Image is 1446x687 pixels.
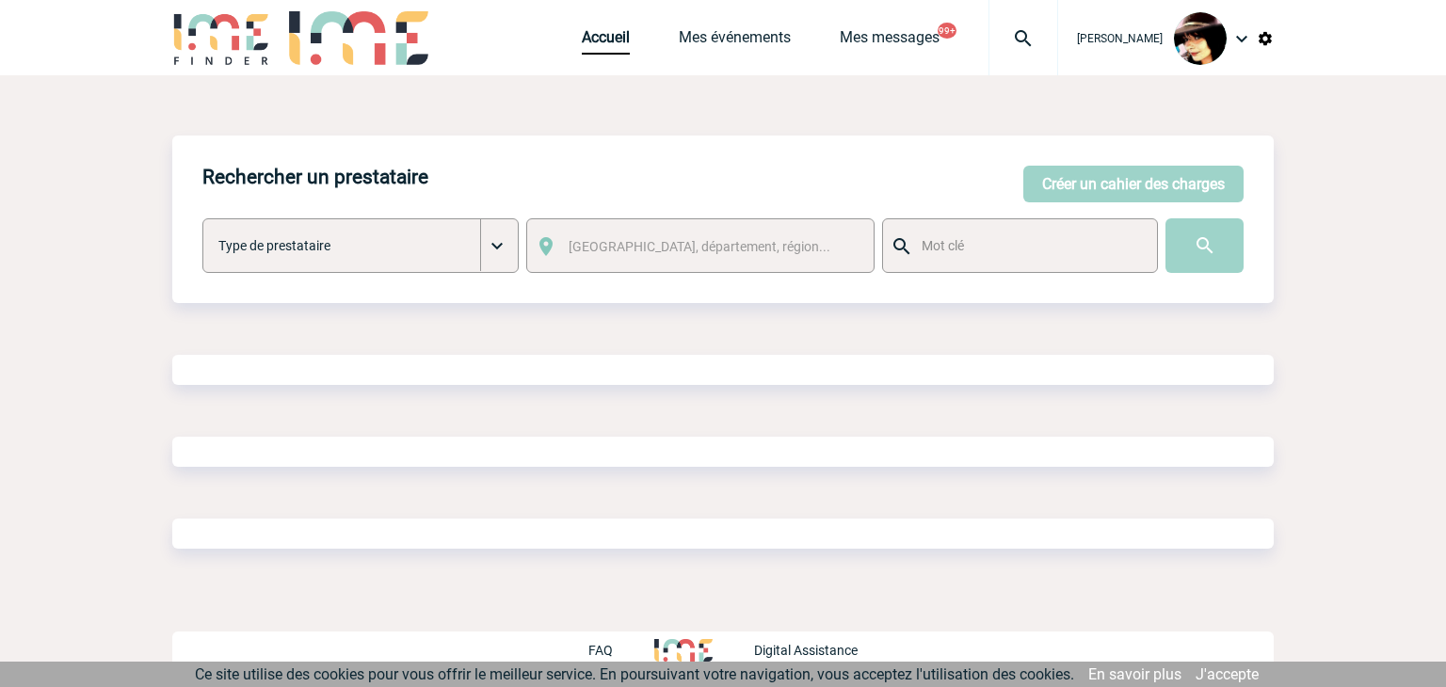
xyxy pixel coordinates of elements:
[754,643,858,658] p: Digital Assistance
[654,639,713,662] img: http://www.idealmeetingsevents.fr/
[679,28,791,55] a: Mes événements
[1165,218,1244,273] input: Submit
[195,665,1074,683] span: Ce site utilise des cookies pour vous offrir le meilleur service. En poursuivant votre navigation...
[1174,12,1227,65] img: 101023-0.jpg
[917,233,1140,258] input: Mot clé
[172,11,270,65] img: IME-Finder
[588,640,654,658] a: FAQ
[569,239,830,254] span: [GEOGRAPHIC_DATA], département, région...
[1077,32,1163,45] span: [PERSON_NAME]
[938,23,956,39] button: 99+
[202,166,428,188] h4: Rechercher un prestataire
[1196,665,1259,683] a: J'accepte
[1088,665,1181,683] a: En savoir plus
[840,28,940,55] a: Mes messages
[582,28,630,55] a: Accueil
[588,643,613,658] p: FAQ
